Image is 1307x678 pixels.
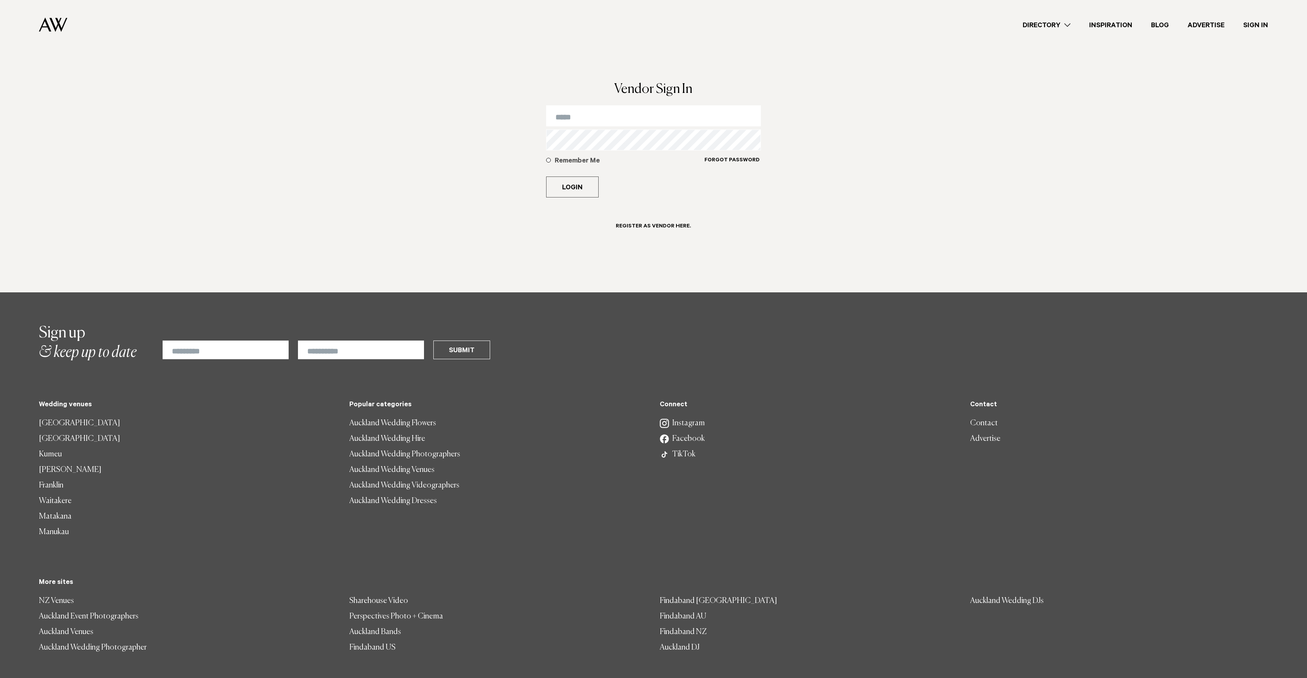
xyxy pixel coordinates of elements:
[349,624,647,640] a: Auckland Bands
[39,524,337,540] a: Manukau
[39,640,337,655] a: Auckland Wedding Photographer
[349,401,647,409] h5: Popular categories
[39,509,337,524] a: Matakana
[616,223,691,231] h6: Register as Vendor here.
[1013,20,1080,30] a: Directory
[39,323,137,362] h2: & keep up to date
[39,478,337,493] a: Franklin
[39,609,337,624] a: Auckland Event Photographers
[1080,20,1142,30] a: Inspiration
[606,216,700,241] a: Register as Vendor here.
[39,579,1268,587] h5: More sites
[349,431,647,447] a: Auckland Wedding Hire
[660,431,958,447] a: Facebook
[660,593,958,609] a: Findaband [GEOGRAPHIC_DATA]
[433,341,490,359] button: Submit
[546,176,599,197] button: Login
[660,447,958,462] a: TikTok
[39,593,337,609] a: NZ Venues
[39,416,337,431] a: [GEOGRAPHIC_DATA]
[660,624,958,640] a: Findaband NZ
[349,493,647,509] a: Auckland Wedding Dresses
[39,431,337,447] a: [GEOGRAPHIC_DATA]
[555,157,704,166] h5: Remember Me
[704,157,760,164] h6: Forgot Password
[970,401,1268,409] h5: Contact
[660,609,958,624] a: Findaband AU
[39,401,337,409] h5: Wedding venues
[349,416,647,431] a: Auckland Wedding Flowers
[1234,20,1277,30] a: Sign In
[546,83,761,96] h1: Vendor Sign In
[1142,20,1178,30] a: Blog
[970,416,1268,431] a: Contact
[349,640,647,655] a: Findaband US
[704,157,760,173] a: Forgot Password
[970,593,1268,609] a: Auckland Wedding DJs
[349,593,647,609] a: Sharehouse Video
[39,447,337,462] a: Kumeu
[349,609,647,624] a: Perspectives Photo + Cinema
[39,493,337,509] a: Waitakere
[660,640,958,655] a: Auckland DJ
[39,325,85,341] span: Sign up
[660,416,958,431] a: Instagram
[970,431,1268,447] a: Advertise
[349,447,647,462] a: Auckland Wedding Photographers
[39,17,67,32] img: Auckland Weddings Logo
[39,462,337,478] a: [PERSON_NAME]
[660,401,958,409] h5: Connect
[1178,20,1234,30] a: Advertise
[349,462,647,478] a: Auckland Wedding Venues
[349,478,647,493] a: Auckland Wedding Videographers
[39,624,337,640] a: Auckland Venues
